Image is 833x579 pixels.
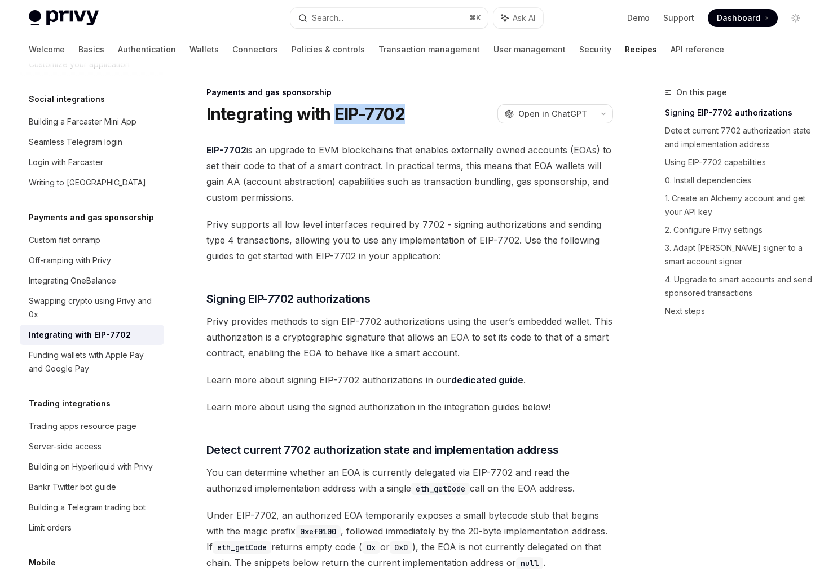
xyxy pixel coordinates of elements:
[232,36,278,63] a: Connectors
[378,36,480,63] a: Transaction management
[206,87,613,98] div: Payments and gas sponsorship
[20,173,164,193] a: Writing to [GEOGRAPHIC_DATA]
[20,457,164,477] a: Building on Hyperliquid with Privy
[296,525,341,538] code: 0xef0100
[665,221,814,239] a: 2. Configure Privy settings
[493,8,543,28] button: Ask AI
[29,176,146,189] div: Writing to [GEOGRAPHIC_DATA]
[78,36,104,63] a: Basics
[20,230,164,250] a: Custom fiat onramp
[20,132,164,152] a: Seamless Telegram login
[20,518,164,538] a: Limit orders
[665,122,814,153] a: Detect current 7702 authorization state and implementation address
[206,399,613,415] span: Learn more about using the signed authorization in the integration guides below!
[118,36,176,63] a: Authentication
[29,135,122,149] div: Seamless Telegram login
[665,171,814,189] a: 0. Install dependencies
[717,12,760,24] span: Dashboard
[29,92,105,106] h5: Social integrations
[29,233,100,247] div: Custom fiat onramp
[206,144,246,156] a: EIP-7702
[665,104,814,122] a: Signing EIP-7702 authorizations
[516,557,543,569] code: null
[518,108,587,120] span: Open in ChatGPT
[20,112,164,132] a: Building a Farcaster Mini App
[665,302,814,320] a: Next steps
[29,440,102,453] div: Server-side access
[627,12,650,24] a: Demo
[20,325,164,345] a: Integrating with EIP-7702
[312,11,343,25] div: Search...
[390,541,412,554] code: 0x0
[206,104,405,124] h1: Integrating with EIP-7702
[29,480,116,494] div: Bankr Twitter bot guide
[20,436,164,457] a: Server-side access
[787,9,805,27] button: Toggle dark mode
[29,294,157,321] div: Swapping crypto using Privy and 0x
[20,250,164,271] a: Off-ramping with Privy
[20,497,164,518] a: Building a Telegram trading bot
[20,271,164,291] a: Integrating OneBalance
[497,104,594,123] button: Open in ChatGPT
[29,348,157,375] div: Funding wallets with Apple Pay and Google Pay
[708,9,778,27] a: Dashboard
[625,36,657,63] a: Recipes
[676,86,727,99] span: On this page
[411,483,470,495] code: eth_getCode
[206,507,613,571] span: Under EIP-7702, an authorized EOA temporarily exposes a small bytecode stub that begins with the ...
[29,156,103,169] div: Login with Farcaster
[663,12,694,24] a: Support
[206,216,613,264] span: Privy supports all low level interfaces required by 7702 - signing authorizations and sending typ...
[20,477,164,497] a: Bankr Twitter bot guide
[29,419,136,433] div: Trading apps resource page
[579,36,611,63] a: Security
[665,189,814,221] a: 1. Create an Alchemy account and get your API key
[292,36,365,63] a: Policies & controls
[20,345,164,379] a: Funding wallets with Apple Pay and Google Pay
[665,271,814,302] a: 4. Upgrade to smart accounts and send sponsored transactions
[671,36,724,63] a: API reference
[665,239,814,271] a: 3. Adapt [PERSON_NAME] signer to a smart account signer
[206,465,613,496] span: You can determine whether an EOA is currently delegated via EIP-7702 and read the authorized impl...
[29,521,72,534] div: Limit orders
[29,36,65,63] a: Welcome
[206,313,613,361] span: Privy provides methods to sign EIP-7702 authorizations using the user’s embedded wallet. This aut...
[290,8,488,28] button: Search...⌘K
[451,374,523,386] a: dedicated guide
[493,36,566,63] a: User management
[469,14,481,23] span: ⌘ K
[29,10,99,26] img: light logo
[29,460,153,474] div: Building on Hyperliquid with Privy
[665,153,814,171] a: Using EIP-7702 capabilities
[20,291,164,325] a: Swapping crypto using Privy and 0x
[20,416,164,436] a: Trading apps resource page
[29,556,56,569] h5: Mobile
[29,115,136,129] div: Building a Farcaster Mini App
[29,501,146,514] div: Building a Telegram trading bot
[513,12,535,24] span: Ask AI
[189,36,219,63] a: Wallets
[362,541,380,554] code: 0x
[20,152,164,173] a: Login with Farcaster
[29,397,111,410] h5: Trading integrations
[206,291,371,307] span: Signing EIP-7702 authorizations
[206,372,613,388] span: Learn more about signing EIP-7702 authorizations in our .
[213,541,271,554] code: eth_getCode
[29,274,116,288] div: Integrating OneBalance
[29,328,131,342] div: Integrating with EIP-7702
[29,254,111,267] div: Off-ramping with Privy
[206,142,613,205] span: is an upgrade to EVM blockchains that enables externally owned accounts (EOAs) to set their code ...
[206,442,559,458] span: Detect current 7702 authorization state and implementation address
[29,211,154,224] h5: Payments and gas sponsorship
